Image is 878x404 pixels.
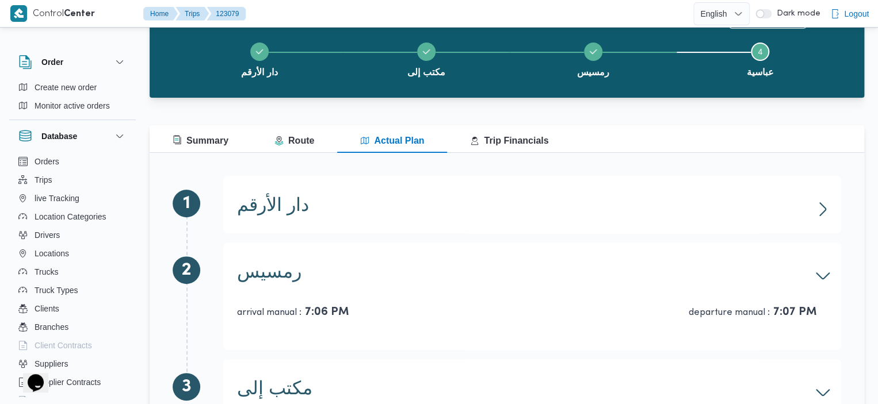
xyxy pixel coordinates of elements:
[826,2,873,25] button: Logout
[176,29,343,89] button: دار الأرقم
[422,47,431,56] svg: Step 2 is complete
[758,47,762,56] span: 4
[747,66,774,79] span: عباسية
[35,228,60,242] span: Drivers
[173,190,200,217] div: 1
[14,263,131,281] button: Trucks
[18,129,127,143] button: Database
[14,171,131,189] button: Trips
[305,307,349,318] span: 7:06 PM
[9,152,136,401] div: Database
[237,200,827,209] button: دار الأرقم
[143,7,178,21] button: Home
[14,226,131,244] button: Drivers
[10,5,27,22] img: X8yXhbKr1z7QwAAAABJRU5ErkJggg==
[41,129,77,143] h3: Database
[175,7,209,21] button: Trips
[64,10,95,18] b: Center
[35,302,59,315] span: Clients
[689,308,770,317] span: departure manual :
[577,66,609,79] span: رمسيس
[360,136,424,145] span: Actual Plan
[35,357,68,371] span: Suppliers
[237,383,312,393] span: مكتب إلى
[237,308,301,317] span: arrival manual :
[255,47,264,56] svg: Step 1 is complete
[14,318,131,336] button: Branches
[35,320,68,334] span: Branches
[9,78,136,120] div: Order
[207,7,246,21] button: 123079
[35,265,58,279] span: Trucks
[237,200,309,209] span: دار الأرقم
[35,247,69,260] span: Locations
[35,80,97,94] span: Create new order
[35,338,92,352] span: Client Contracts
[18,55,127,69] button: Order
[772,9,820,18] span: Dark mode
[844,7,869,21] span: Logout
[35,99,110,113] span: Monitor active orders
[41,55,63,69] h3: Order
[14,97,131,115] button: Monitor active orders
[35,173,52,187] span: Trips
[173,136,228,145] span: Summary
[510,29,677,89] button: رمسيس
[589,47,598,56] svg: Step 3 is complete
[14,189,131,207] button: live Tracking
[407,66,445,79] span: مكتب إلى
[237,267,827,276] button: رمسيس
[14,152,131,171] button: Orders
[14,78,131,97] button: Create new order
[274,136,314,145] span: Route
[241,66,277,79] span: دار الأرقم
[14,373,131,391] button: Supplier Contracts
[14,244,131,263] button: Locations
[470,136,548,145] span: Trip Financials
[773,307,817,318] span: 7:07 PM
[343,29,510,89] button: مكتب إلى
[14,336,131,355] button: Client Contracts
[14,207,131,226] button: Location Categories
[14,299,131,318] button: Clients
[237,267,301,276] span: رمسيس
[14,281,131,299] button: Truck Types
[173,373,200,401] div: 3
[14,355,131,373] button: Suppliers
[173,256,200,284] div: 2
[35,210,106,224] span: Location Categories
[35,375,101,389] span: Supplier Contracts
[677,29,843,89] button: عباسية
[35,155,59,168] span: Orders
[237,279,827,329] div: رمسيس
[12,358,48,393] iframe: chat widget
[35,283,78,297] span: Truck Types
[35,191,79,205] span: live Tracking
[237,383,827,393] button: مكتب إلى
